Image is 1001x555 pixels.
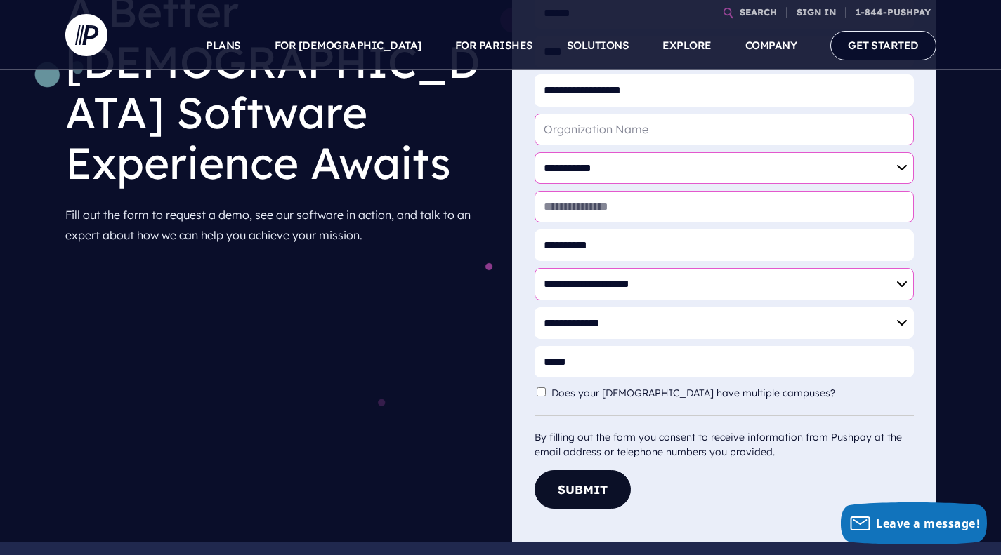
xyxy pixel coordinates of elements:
[745,21,797,70] a: COMPANY
[275,21,421,70] a: FOR [DEMOGRAPHIC_DATA]
[551,387,842,399] label: Does your [DEMOGRAPHIC_DATA] have multiple campuses?
[535,415,914,460] div: By filling out the form you consent to receive information from Pushpay at the email address or t...
[535,114,914,145] input: Organization Name
[876,516,980,531] span: Leave a message!
[841,502,987,544] button: Leave a message!
[455,21,533,70] a: FOR PARISHES
[65,199,490,251] p: Fill out the form to request a demo, see our software in action, and talk to an expert about how ...
[535,470,631,509] button: Submit
[662,21,712,70] a: EXPLORE
[206,21,241,70] a: PLANS
[567,21,629,70] a: SOLUTIONS
[677,234,777,254] div: This field is required.
[830,31,936,60] a: GET STARTED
